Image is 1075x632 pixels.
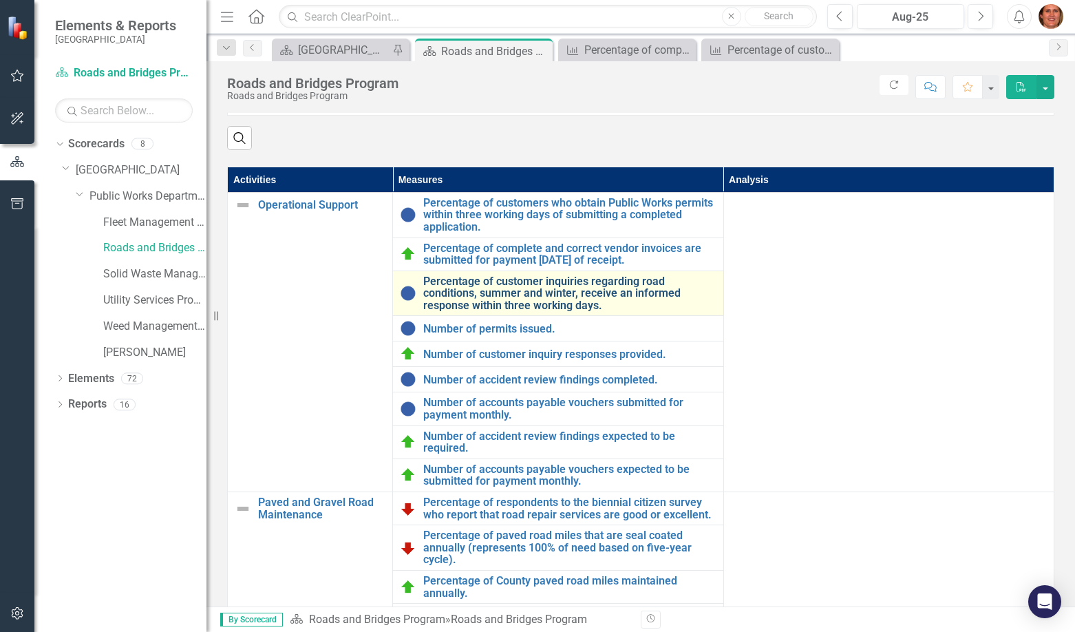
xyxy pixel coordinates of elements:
[131,138,153,150] div: 8
[423,242,716,266] a: Percentage of complete and correct vendor invoices are submitted for payment [DATE] of receipt.
[55,17,176,34] span: Elements & Reports
[235,501,251,517] img: Not Defined
[745,7,813,26] button: Search
[400,246,416,262] img: On Target
[55,65,193,81] a: Roads and Bridges Program
[227,76,398,91] div: Roads and Bridges Program
[393,367,723,392] td: Double-Click to Edit Right Click for Context Menu
[393,192,723,238] td: Double-Click to Edit Right Click for Context Menu
[55,34,176,45] small: [GEOGRAPHIC_DATA]
[235,197,251,213] img: Not Defined
[400,467,416,483] img: On Target
[423,397,716,421] a: Number of accounts payable vouchers submitted for payment monthly.
[423,529,716,566] a: Percentage of paved road miles that are seal coated annually (represents 100% of need based on fi...
[1028,585,1061,618] div: Open Intercom Messenger
[423,275,716,312] a: Percentage of customer inquiries regarding road conditions, summer and winter, receive an informe...
[393,425,723,459] td: Double-Click to Edit Right Click for Context Menu
[103,293,206,308] a: Utility Services Program
[400,540,416,556] img: Below Plan
[727,41,835,59] div: Percentage of customers who obtain Public Works permits within three working days of submitting a...
[562,41,692,59] a: Percentage of complete and correct vendor invoices are submitted for payment [DATE] of receipt.
[423,430,716,454] a: Number of accident review findings expected to be required.
[279,5,817,29] input: Search ClearPoint...
[220,613,283,626] span: By Scorecard
[393,459,723,492] td: Double-Click to Edit Right Click for Context Menu
[121,372,143,384] div: 72
[400,285,416,302] img: No Data
[400,346,416,362] img: On Target
[393,525,723,571] td: Double-Click to Edit Right Click for Context Menu
[103,319,206,335] a: Weed Management Program
[309,613,445,626] a: Roads and Bridges Program
[423,197,716,233] a: Percentage of customers who obtain Public Works permits within three working days of submitting a...
[862,9,959,25] div: Aug-25
[764,10,794,21] span: Search
[393,238,723,271] td: Double-Click to Edit Right Click for Context Menu
[705,41,835,59] a: Percentage of customers who obtain Public Works permits within three working days of submitting a...
[114,399,136,410] div: 16
[227,91,398,101] div: Roads and Bridges Program
[275,41,389,59] a: [GEOGRAPHIC_DATA]
[723,192,1054,492] td: Double-Click to Edit
[400,501,416,517] img: Below Plan
[298,41,389,59] div: [GEOGRAPHIC_DATA]
[89,189,206,204] a: Public Works Department
[584,41,692,59] div: Percentage of complete and correct vendor invoices are submitted for payment [DATE] of receipt.
[423,496,716,520] a: Percentage of respondents to the biennial citizen survey who report that road repair services are...
[103,266,206,282] a: Solid Waste Management Program
[400,371,416,388] img: No Data
[1039,4,1063,29] img: Debbi Ferchau
[55,98,193,123] input: Search Below...
[393,392,723,425] td: Double-Click to Edit Right Click for Context Menu
[400,207,416,223] img: No Data
[400,401,416,417] img: No Data
[393,571,723,604] td: Double-Click to Edit Right Click for Context Menu
[423,575,716,599] a: Percentage of County paved road miles maintained annually.
[68,136,125,152] a: Scorecards
[400,434,416,450] img: On Target
[68,371,114,387] a: Elements
[68,397,107,412] a: Reports
[423,323,716,335] a: Number of permits issued.
[76,162,206,178] a: [GEOGRAPHIC_DATA]
[400,320,416,337] img: No Data
[393,341,723,367] td: Double-Click to Edit Right Click for Context Menu
[423,463,716,487] a: Number of accounts payable vouchers expected to be submitted for payment monthly.
[423,374,716,386] a: Number of accident review findings completed.
[258,199,385,211] a: Operational Support
[451,613,587,626] div: Roads and Bridges Program
[441,43,549,60] div: Roads and Bridges Program
[393,492,723,525] td: Double-Click to Edit Right Click for Context Menu
[103,345,206,361] a: [PERSON_NAME]
[103,240,206,256] a: Roads and Bridges Program
[290,612,630,628] div: »
[423,348,716,361] a: Number of customer inquiry responses provided.
[393,271,723,316] td: Double-Click to Edit Right Click for Context Menu
[7,16,31,40] img: ClearPoint Strategy
[258,496,385,520] a: Paved and Gravel Road Maintenance
[857,4,964,29] button: Aug-25
[393,316,723,341] td: Double-Click to Edit Right Click for Context Menu
[228,192,393,492] td: Double-Click to Edit Right Click for Context Menu
[103,215,206,231] a: Fleet Management Program
[400,579,416,596] img: On Target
